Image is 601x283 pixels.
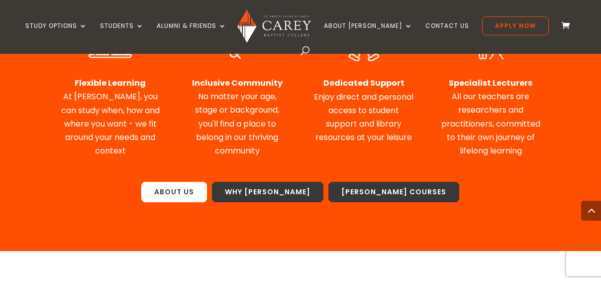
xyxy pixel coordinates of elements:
span: At [PERSON_NAME], you can study when, how and where you want - we fit around your needs and context [61,91,160,156]
a: About [PERSON_NAME] [324,22,412,46]
strong: Flexible Learning [75,77,146,89]
div: Page 1 [187,76,288,157]
a: Study Options [25,22,87,46]
p: All our teachers are researchers and practitioners, committed to their own journey of lifelong le... [440,76,541,157]
strong: Specialist Lecturers [449,77,532,89]
div: Page 1 [60,76,161,157]
a: Students [100,22,144,46]
a: Apply Now [482,16,549,35]
a: [PERSON_NAME] Courses [328,182,459,203]
img: Carey Baptist College [237,9,310,43]
strong: Inclusive Community [192,77,283,89]
a: Why [PERSON_NAME] [212,182,323,203]
div: Page 1 [440,76,541,157]
span: No matter your age, stage or background, you'll find a place to belong in our thriving community [195,91,279,156]
a: Alumni & Friends [157,22,226,46]
a: About Us [141,182,207,203]
strong: Dedicated Support [323,77,404,89]
a: Contact Us [425,22,469,46]
p: Enjoy direct and personal access to student support and library resources at your leisure [314,76,414,144]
